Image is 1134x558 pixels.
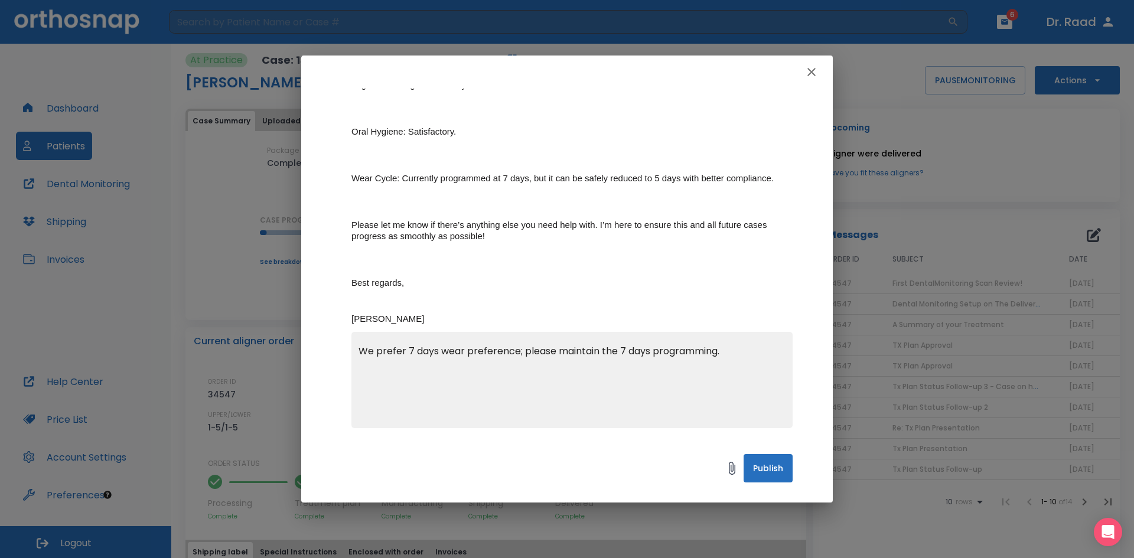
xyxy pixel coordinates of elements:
span: Wear Cycle: Currently programmed at 7 days, but it can be safely reduced to 5 days with better co... [351,173,774,183]
div: Open Intercom Messenger [1094,518,1122,546]
button: Publish [744,454,793,482]
span: Best regards, [351,278,404,288]
span: Please let me know if there’s anything else you need help with. I’m here to ensure this and all f... [351,220,770,241]
span: [PERSON_NAME] [351,314,424,324]
span: Oral Hygiene: Satisfactory. [351,126,456,136]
